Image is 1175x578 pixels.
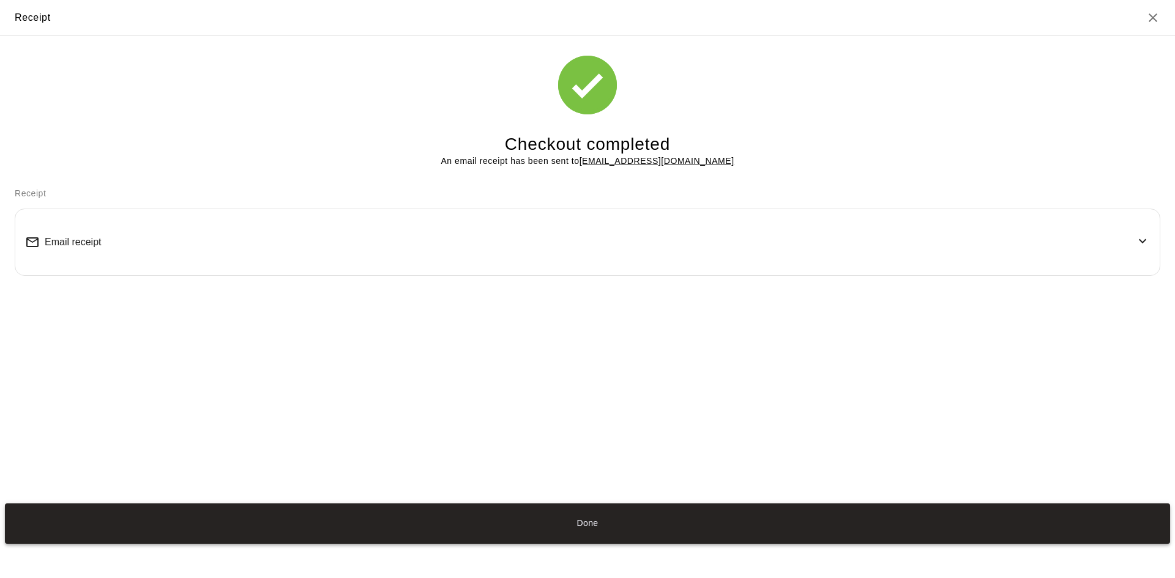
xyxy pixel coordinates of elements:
p: An email receipt has been sent to [441,155,734,168]
button: Close [1146,10,1160,25]
p: Receipt [15,187,1160,200]
span: Email receipt [45,237,101,248]
button: Done [5,503,1170,544]
div: Receipt [15,10,51,26]
h4: Checkout completed [505,134,670,155]
u: [EMAIL_ADDRESS][DOMAIN_NAME] [580,156,734,166]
